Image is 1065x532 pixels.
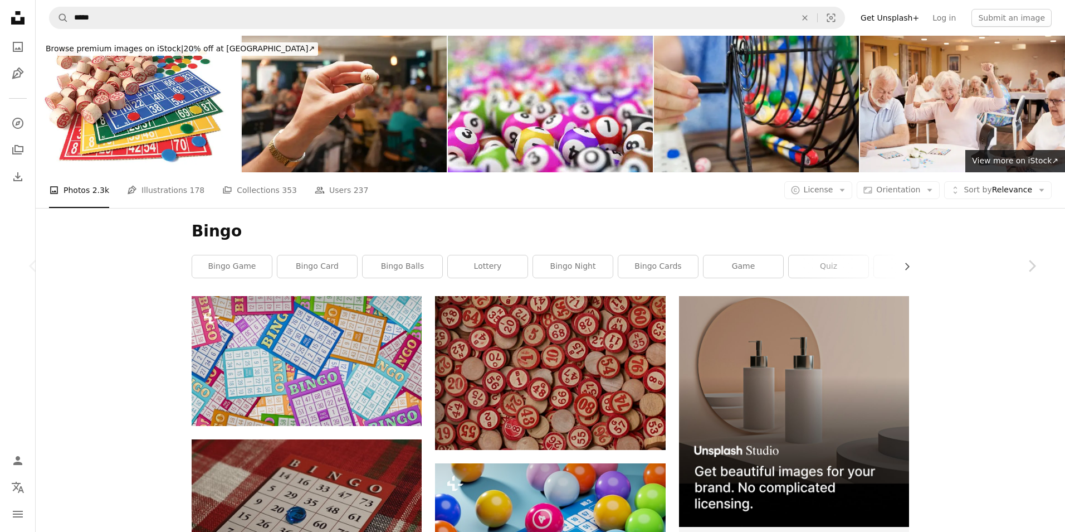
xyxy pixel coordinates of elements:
[7,476,29,499] button: Language
[7,503,29,525] button: Menu
[192,356,422,366] a: a pile of colorful numbers and numbers on a table
[192,296,422,425] img: a pile of colorful numbers and numbers on a table
[876,185,920,194] span: Orientation
[944,181,1052,199] button: Sort byRelevance
[7,112,29,134] a: Explore
[998,212,1065,320] a: Next
[192,255,272,278] a: bingo game
[926,9,963,27] a: Log in
[897,255,909,278] button: scroll list to the right
[784,181,853,199] button: License
[7,139,29,161] a: Collections
[49,7,845,29] form: Find visuals sitewide
[222,172,297,208] a: Collections 353
[277,255,357,278] a: bingo card
[971,9,1052,27] button: Submit an image
[435,296,665,449] img: red and white round plastic
[50,7,69,28] button: Search Unsplash
[190,184,205,196] span: 178
[7,166,29,188] a: Download History
[192,221,909,241] h1: Bingo
[965,150,1065,172] a: View more on iStock↗
[874,255,954,278] a: trivia
[7,62,29,85] a: Illustrations
[435,367,665,378] a: red and white round plastic
[854,9,926,27] a: Get Unsplash+
[964,185,991,194] span: Sort by
[964,185,1032,196] span: Relevance
[46,44,183,53] span: Browse premium images on iStock |
[36,36,325,62] a: Browse premium images on iStock|20% off at [GEOGRAPHIC_DATA]↗
[804,185,833,194] span: License
[448,36,653,172] img: Multicolor lottery balls background
[127,172,204,208] a: Illustrations 178
[789,255,868,278] a: quiz
[315,172,368,208] a: Users 237
[192,511,422,521] a: calendar
[654,36,859,172] img: Turning the Bingo wheel
[46,44,315,53] span: 20% off at [GEOGRAPHIC_DATA] ↗
[36,36,241,172] img: Bingo ! ( Isolated on White )
[857,181,940,199] button: Orientation
[818,7,844,28] button: Visual search
[363,255,442,278] a: bingo balls
[618,255,698,278] a: bingo cards
[793,7,817,28] button: Clear
[704,255,783,278] a: game
[7,36,29,58] a: Photos
[242,36,447,172] img: Cropped Hand Holding Ball With Number 16
[679,296,909,526] img: file-1715714113747-b8b0561c490eimage
[282,184,297,196] span: 353
[533,255,613,278] a: bingo night
[972,156,1058,165] span: View more on iStock ↗
[448,255,527,278] a: lottery
[860,36,1065,172] img: Senior Woman Winning Game Of Bingo In Retirement Home
[7,449,29,472] a: Log in / Sign up
[354,184,369,196] span: 237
